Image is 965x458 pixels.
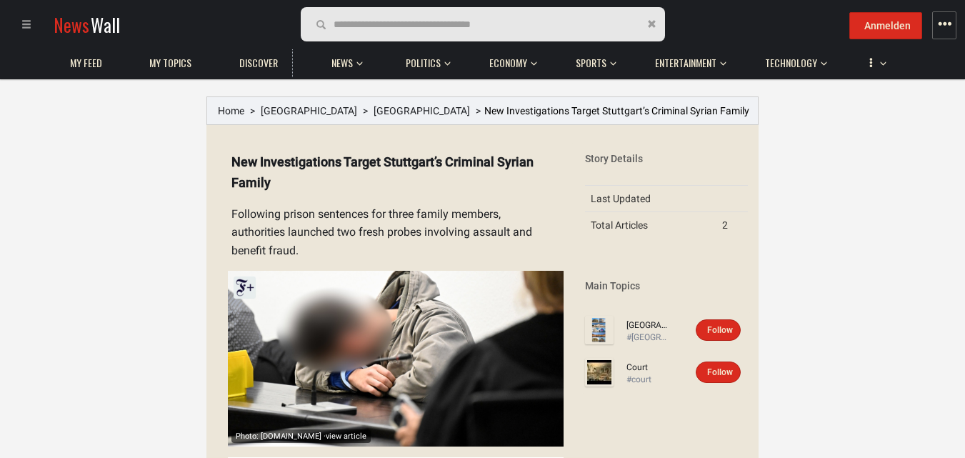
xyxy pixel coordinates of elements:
a: Court [626,362,669,374]
span: Wall [91,11,120,38]
a: Home [218,105,244,116]
span: Economy [489,56,527,69]
div: Main Topics [585,279,748,293]
div: Story Details [585,151,748,166]
span: Follow [707,367,733,377]
button: Anmelden [849,12,922,39]
td: Total Articles [585,212,716,239]
a: News [324,49,360,77]
a: Sports [569,49,614,77]
img: Profile picture of Court [585,358,614,387]
a: [GEOGRAPHIC_DATA] [626,319,669,332]
span: view article [326,432,366,441]
button: Technology [758,43,827,77]
td: Last Updated [585,186,716,212]
span: News [54,11,89,38]
span: Anmelden [864,20,911,31]
a: Entertainment [648,49,724,77]
span: New Investigations Target Stuttgart’s Criminal Syrian Family [484,105,749,116]
button: Economy [482,43,537,77]
img: Preview image from faz.net [228,271,564,447]
span: Politics [406,56,441,69]
a: Politics [399,49,448,77]
span: My Feed [70,56,102,69]
button: Sports [569,43,616,77]
a: Technology [758,49,824,77]
span: Follow [707,325,733,335]
span: Discover [239,56,278,69]
a: [GEOGRAPHIC_DATA] [261,105,357,116]
button: Politics [399,43,451,77]
img: Profile picture of Stuttgart [585,316,614,344]
span: Technology [765,56,817,69]
button: News [324,43,367,77]
span: Entertainment [655,56,716,69]
a: NewsWall [54,11,120,38]
a: [GEOGRAPHIC_DATA] [374,105,470,116]
div: Photo: [DOMAIN_NAME] · [231,429,371,443]
td: 2 [716,212,748,239]
div: #[GEOGRAPHIC_DATA] [626,332,669,344]
a: Economy [482,49,534,77]
span: My topics [149,56,191,69]
span: News [331,56,353,69]
div: #court [626,374,669,386]
a: Photo: [DOMAIN_NAME] ·view article [228,271,564,447]
span: Sports [576,56,606,69]
button: Entertainment [648,43,726,77]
